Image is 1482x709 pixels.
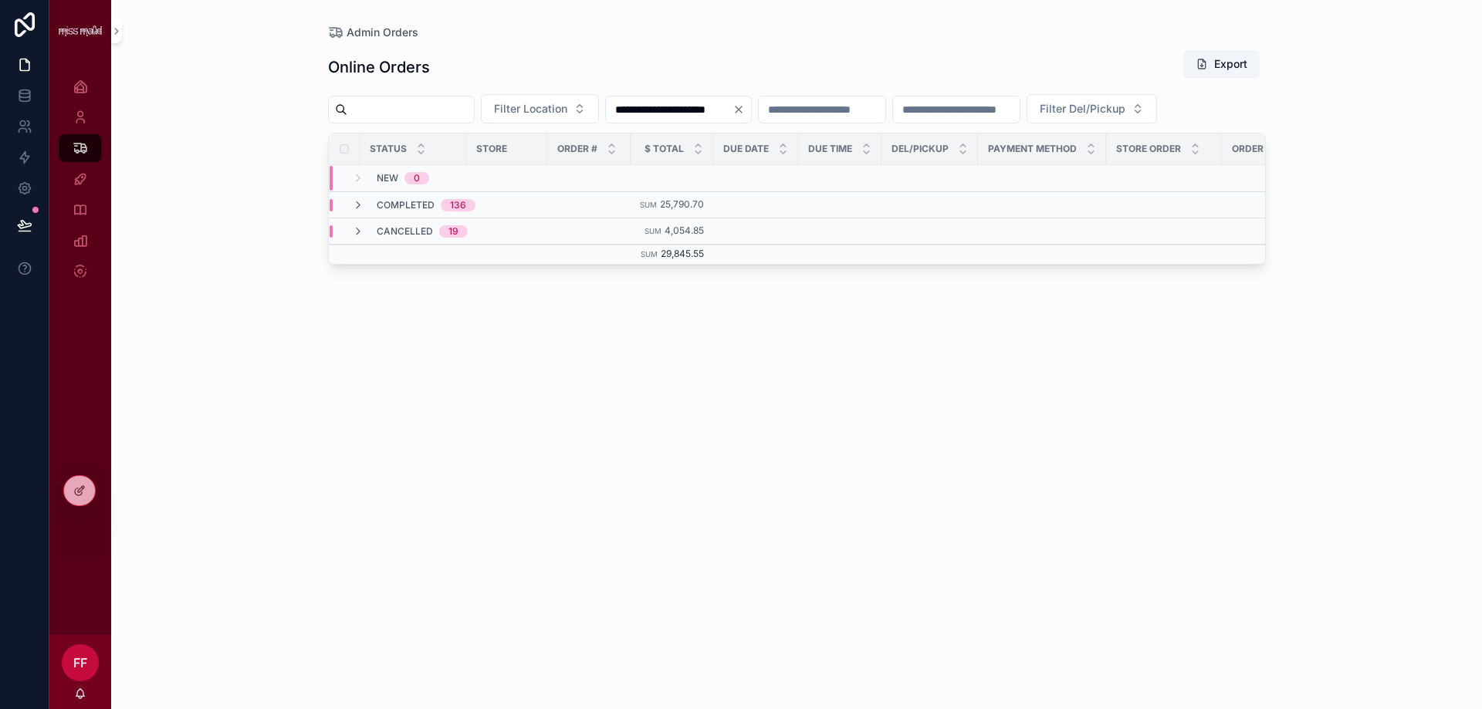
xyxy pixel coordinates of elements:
[377,225,433,238] span: Cancelled
[1040,101,1125,116] span: Filter Del/Pickup
[328,56,430,78] h1: Online Orders
[377,172,398,184] span: New
[733,103,751,116] button: Clear
[665,225,704,236] span: 4,054.85
[494,101,567,116] span: Filter Location
[660,198,704,210] span: 25,790.70
[1183,50,1260,78] button: Export
[557,143,597,155] span: Order #
[476,143,507,155] span: Store
[49,62,111,306] div: scrollable content
[1027,94,1157,123] button: Select Button
[59,25,102,36] img: App logo
[377,199,435,211] span: Completed
[328,25,418,40] a: Admin Orders
[1232,143,1303,155] span: Order Placed
[645,143,684,155] span: $ Total
[661,248,704,259] span: 29,845.55
[414,172,420,184] div: 0
[1116,143,1181,155] span: Store Order
[641,250,658,258] small: Sum
[347,25,418,40] span: Admin Orders
[481,94,599,123] button: Select Button
[448,225,458,238] div: 19
[892,143,949,155] span: Del/Pickup
[73,653,87,672] span: FF
[988,143,1077,155] span: Payment Method
[723,143,769,155] span: Due Date
[808,143,852,155] span: Due Time
[450,199,466,211] div: 136
[370,143,407,155] span: Status
[645,227,661,235] small: Sum
[640,201,657,209] small: Sum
